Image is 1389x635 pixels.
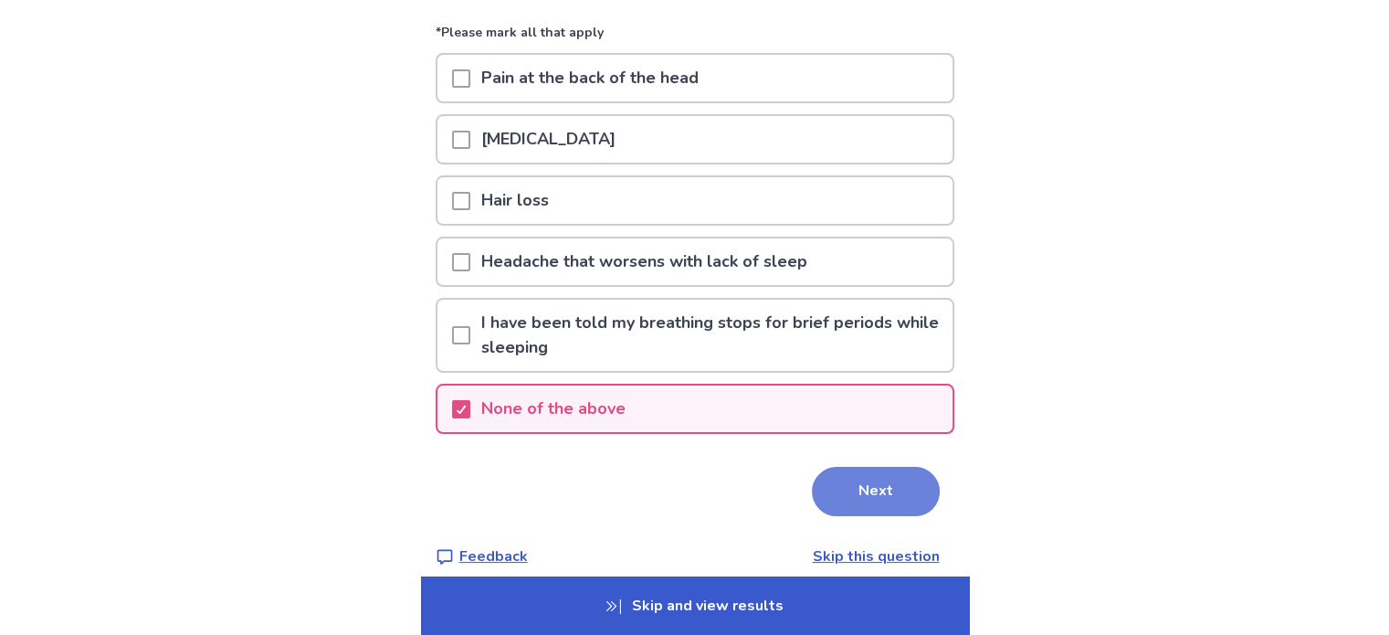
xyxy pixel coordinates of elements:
[470,116,626,163] p: [MEDICAL_DATA]
[436,545,528,567] a: Feedback
[470,300,952,371] p: I have been told my breathing stops for brief periods while sleeping
[459,545,528,567] p: Feedback
[470,177,560,224] p: Hair loss
[421,577,969,635] p: Skip and view results
[436,23,954,53] p: *Please mark all that apply
[813,546,940,566] a: Skip this question
[470,55,710,101] p: Pain at the back of the head
[470,386,637,432] p: None of the above
[470,238,818,285] p: Headache that worsens with lack of sleep
[812,467,940,516] button: Next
